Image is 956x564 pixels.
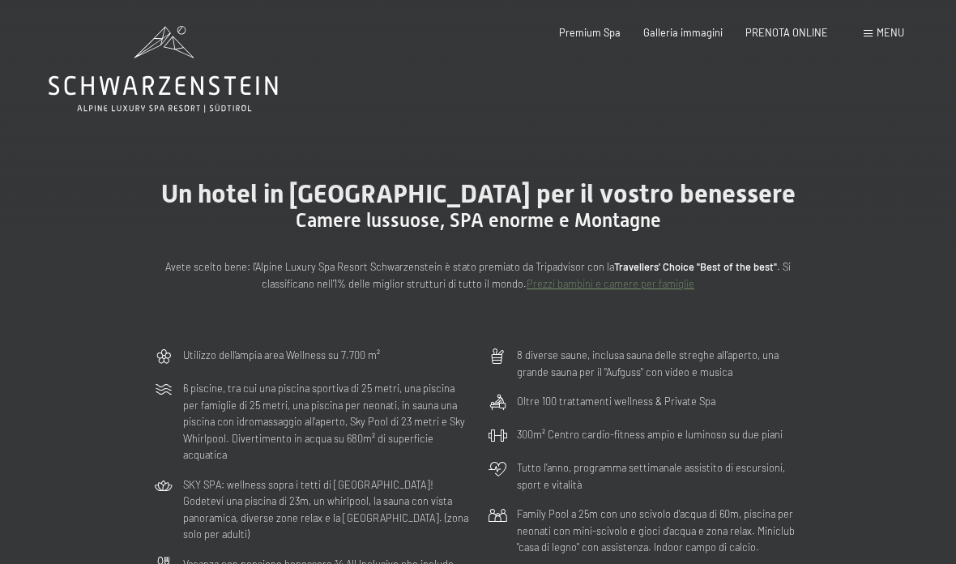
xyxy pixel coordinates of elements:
a: Premium Spa [559,26,621,39]
p: Family Pool a 25m con uno scivolo d'acqua di 60m, piscina per neonati con mini-scivolo e gioci d'... [517,506,802,555]
p: Oltre 100 trattamenti wellness & Private Spa [517,393,715,409]
p: 300m² Centro cardio-fitness ampio e luminoso su due piani [517,426,783,442]
strong: Travellers' Choice "Best of the best" [614,260,777,273]
span: Camere lussuose, SPA enorme e Montagne [296,209,661,232]
p: 8 diverse saune, inclusa sauna delle streghe all’aperto, una grande sauna per il "Aufguss" con vi... [517,347,802,380]
a: Galleria immagini [643,26,723,39]
p: Avete scelto bene: l’Alpine Luxury Spa Resort Schwarzenstein è stato premiato da Tripadvisor con ... [154,258,802,292]
p: 6 piscine, tra cui una piscina sportiva di 25 metri, una piscina per famiglie di 25 metri, una pi... [183,380,468,463]
p: SKY SPA: wellness sopra i tetti di [GEOGRAPHIC_DATA]! Godetevi una piscina di 23m, un whirlpool, ... [183,476,468,543]
span: Un hotel in [GEOGRAPHIC_DATA] per il vostro benessere [161,178,796,209]
p: Tutto l’anno, programma settimanale assistito di escursioni, sport e vitalità [517,459,802,493]
span: Menu [877,26,904,39]
a: Prezzi bambini e camere per famiglie [527,277,694,290]
a: PRENOTA ONLINE [745,26,828,39]
p: Utilizzo dell‘ampia area Wellness su 7.700 m² [183,347,380,363]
